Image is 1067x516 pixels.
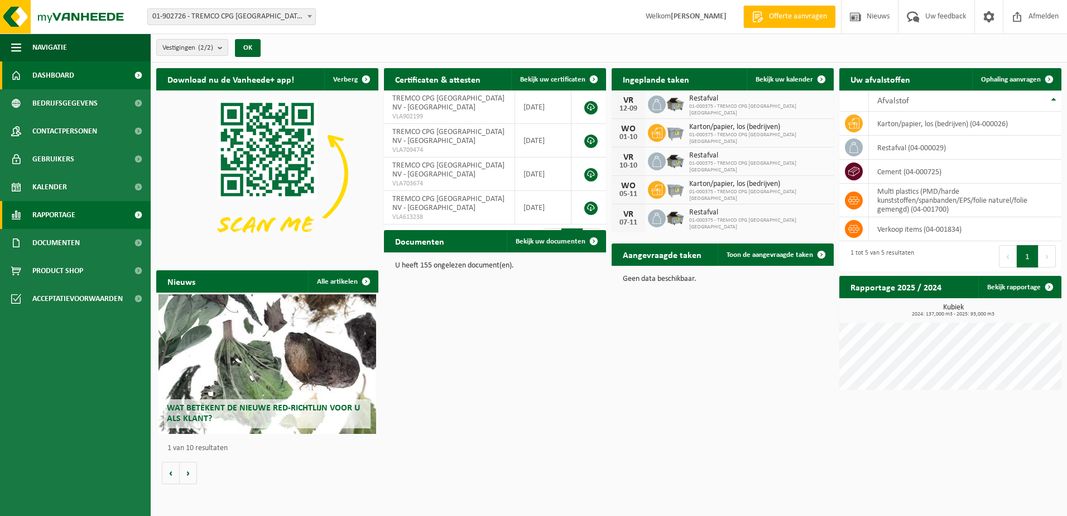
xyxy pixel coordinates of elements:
span: VLA902199 [392,112,506,121]
img: WB-5000-GAL-GY-01 [666,94,685,113]
span: Vestigingen [162,40,213,56]
span: Product Shop [32,257,83,285]
h2: Nieuws [156,270,206,292]
span: 01-000375 - TREMCO CPG [GEOGRAPHIC_DATA] [GEOGRAPHIC_DATA] [689,103,828,117]
span: Rapportage [32,201,75,229]
span: Contactpersonen [32,117,97,145]
span: 01-902726 - TREMCO CPG BELGIUM NV - TIELT [147,8,316,25]
div: 07-11 [617,219,640,227]
span: Wat betekent de nieuwe RED-richtlijn voor u als klant? [167,404,360,423]
p: 1 van 10 resultaten [167,445,373,452]
p: U heeft 155 ongelezen document(en). [395,262,595,270]
td: [DATE] [515,90,571,124]
span: Bedrijfsgegevens [32,89,98,117]
span: Restafval [689,208,828,217]
button: OK [235,39,261,57]
span: VLA613238 [392,213,506,222]
div: VR [617,96,640,105]
span: Ophaling aanvragen [981,76,1041,83]
td: [DATE] [515,191,571,224]
button: Verberg [324,68,377,90]
div: 01-10 [617,133,640,141]
span: Navigatie [32,34,67,61]
span: Bekijk uw kalender [756,76,813,83]
h3: Kubiek [845,304,1061,317]
div: 05-11 [617,190,640,198]
button: Vestigingen(2/2) [156,39,228,56]
td: verkoop items (04-001834) [869,217,1061,241]
span: TREMCO CPG [GEOGRAPHIC_DATA] NV - [GEOGRAPHIC_DATA] [392,94,504,112]
span: Dashboard [32,61,74,89]
h2: Certificaten & attesten [384,68,492,90]
span: Bekijk uw certificaten [520,76,585,83]
button: 1 [1017,245,1039,267]
span: Verberg [333,76,358,83]
h2: Uw afvalstoffen [839,68,921,90]
button: Volgende [180,462,197,484]
span: 01-000375 - TREMCO CPG [GEOGRAPHIC_DATA] [GEOGRAPHIC_DATA] [689,132,828,145]
span: Documenten [32,229,80,257]
h2: Download nu de Vanheede+ app! [156,68,305,90]
span: Restafval [689,94,828,103]
span: Toon de aangevraagde taken [727,251,813,259]
img: WB-5000-GAL-GY-01 [666,208,685,227]
span: Bekijk uw documenten [516,238,585,245]
a: Alle artikelen [308,270,377,293]
a: Toon de aangevraagde taken [718,243,833,266]
span: 01-000375 - TREMCO CPG [GEOGRAPHIC_DATA] [GEOGRAPHIC_DATA] [689,217,828,231]
h2: Ingeplande taken [612,68,700,90]
strong: [PERSON_NAME] [671,12,727,21]
span: 01-000375 - TREMCO CPG [GEOGRAPHIC_DATA] [GEOGRAPHIC_DATA] [689,189,828,202]
img: WB-2500-GAL-GY-01 [666,122,685,141]
a: Bekijk uw kalender [747,68,833,90]
button: Previous [999,245,1017,267]
a: Bekijk uw documenten [507,230,605,252]
span: 01-902726 - TREMCO CPG BELGIUM NV - TIELT [148,9,315,25]
h2: Aangevraagde taken [612,243,713,265]
td: [DATE] [515,157,571,191]
a: Bekijk uw certificaten [511,68,605,90]
div: 12-09 [617,105,640,113]
button: Next [1039,245,1056,267]
div: VR [617,210,640,219]
span: 2024: 137,000 m3 - 2025: 93,000 m3 [845,312,1061,317]
td: karton/papier, los (bedrijven) (04-000026) [869,112,1061,136]
img: WB-5000-GAL-GY-01 [666,151,685,170]
div: VR [617,153,640,162]
span: TREMCO CPG [GEOGRAPHIC_DATA] NV - [GEOGRAPHIC_DATA] [392,195,504,212]
div: WO [617,181,640,190]
a: Wat betekent de nieuwe RED-richtlijn voor u als klant? [158,294,376,434]
span: Acceptatievoorwaarden [32,285,123,313]
span: TREMCO CPG [GEOGRAPHIC_DATA] NV - [GEOGRAPHIC_DATA] [392,161,504,179]
td: restafval (04-000029) [869,136,1061,160]
span: Afvalstof [877,97,909,106]
a: Bekijk rapportage [978,276,1060,298]
h2: Rapportage 2025 / 2024 [839,276,953,298]
div: 1 tot 5 van 5 resultaten [845,244,914,269]
span: Offerte aanvragen [766,11,830,22]
span: TREMCO CPG [GEOGRAPHIC_DATA] NV - [GEOGRAPHIC_DATA] [392,128,504,145]
a: Offerte aanvragen [743,6,835,28]
span: Restafval [689,151,828,160]
a: Ophaling aanvragen [972,68,1060,90]
img: Download de VHEPlus App [156,90,378,257]
p: Geen data beschikbaar. [623,275,823,283]
span: 01-000375 - TREMCO CPG [GEOGRAPHIC_DATA] [GEOGRAPHIC_DATA] [689,160,828,174]
img: WB-2500-GAL-GY-01 [666,179,685,198]
td: multi plastics (PMD/harde kunststoffen/spanbanden/EPS/folie naturel/folie gemengd) (04-001700) [869,184,1061,217]
td: [DATE] [515,124,571,157]
td: cement (04-000725) [869,160,1061,184]
div: 10-10 [617,162,640,170]
span: Karton/papier, los (bedrijven) [689,180,828,189]
span: Gebruikers [32,145,74,173]
span: VLA709474 [392,146,506,155]
div: WO [617,125,640,133]
span: VLA703674 [392,179,506,188]
span: Karton/papier, los (bedrijven) [689,123,828,132]
button: Vorige [162,462,180,484]
count: (2/2) [198,44,213,51]
h2: Documenten [384,230,455,252]
span: Kalender [32,173,67,201]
